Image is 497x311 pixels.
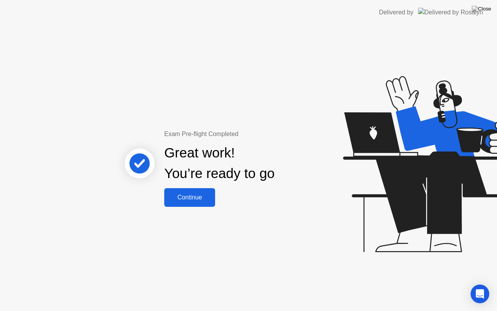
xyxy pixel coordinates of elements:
div: Exam Pre-flight Completed [164,129,325,139]
div: Delivered by [379,8,414,17]
img: Delivered by Rosalyn [418,8,483,17]
img: Close [472,6,491,12]
div: Great work! You’re ready to go [164,143,275,184]
div: Open Intercom Messenger [471,285,489,303]
div: Continue [167,194,213,201]
button: Continue [164,188,215,207]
